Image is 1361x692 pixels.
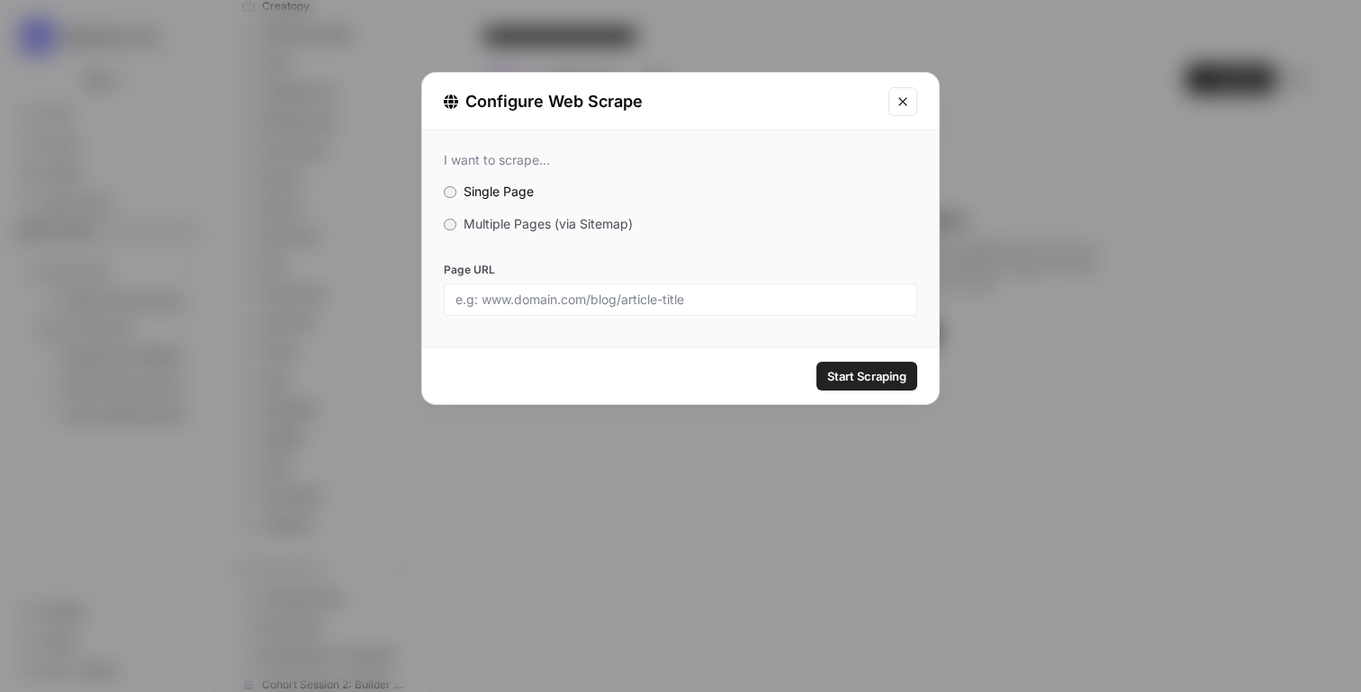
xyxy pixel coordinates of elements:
[464,216,633,231] span: Multiple Pages (via Sitemap)
[816,362,917,391] button: Start Scraping
[444,152,917,168] div: I want to scrape...
[444,186,456,199] input: Single Page
[444,219,456,231] input: Multiple Pages (via Sitemap)
[444,89,878,114] div: Configure Web Scrape
[444,262,917,278] label: Page URL
[464,184,534,199] span: Single Page
[827,367,906,385] span: Start Scraping
[888,87,917,116] button: Close modal
[455,292,906,308] input: e.g: www.domain.com/blog/article-title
